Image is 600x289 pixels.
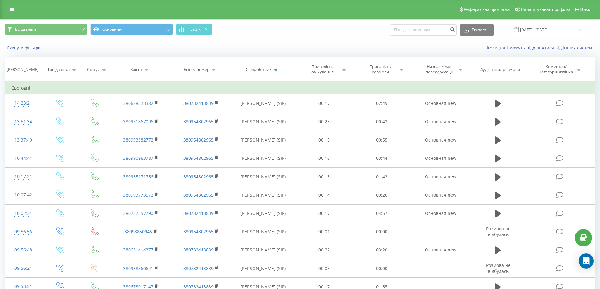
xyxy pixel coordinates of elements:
td: 00:25 [295,113,353,131]
span: Розмова не відбулась [486,262,511,274]
td: [PERSON_NAME] (SIP) [231,223,295,241]
span: Реферальна програма [464,7,510,12]
td: [PERSON_NAME] (SIP) [231,113,295,131]
button: Експорт [460,24,494,36]
td: 03:20 [353,241,411,259]
td: 00:01 [295,223,353,241]
button: Скинути фільтри [5,45,44,51]
div: Тривалість очікування [306,64,340,75]
div: 14:23:21 [11,97,36,109]
td: Основная new [410,113,470,131]
td: 00:08 [295,259,353,278]
a: 380954802965 [183,137,214,143]
div: 09:56:56 [11,226,36,238]
td: 00:17 [295,204,353,223]
div: Аудіозапис розмови [480,67,520,72]
a: 380990963787 [123,155,153,161]
span: Розмова не відбулась [486,226,511,237]
a: 380954802965 [183,155,214,161]
td: [PERSON_NAME] (SIP) [231,94,295,113]
div: 09:56:48 [11,244,36,256]
div: 09:56:21 [11,262,36,275]
span: Вихід [580,7,591,12]
a: 380631414377 [123,247,153,253]
button: Графік [176,24,212,35]
button: Основний [90,24,173,35]
td: [PERSON_NAME] (SIP) [231,241,295,259]
div: Тип дзвінка [47,67,70,72]
td: Основная new [410,241,470,259]
div: 10:07:42 [11,189,36,201]
td: Основная new [410,186,470,204]
a: 380993773572 [123,192,153,198]
div: 10:02:31 [11,207,36,220]
td: 00:14 [295,186,353,204]
td: 00:17 [295,94,353,113]
td: 04:57 [353,204,411,223]
div: Статус [87,67,100,72]
div: Назва схеми переадресації [422,64,456,75]
a: 380954802965 [183,174,214,180]
td: [PERSON_NAME] (SIP) [231,259,295,278]
td: Основная new [410,168,470,186]
td: [PERSON_NAME] (SIP) [231,168,295,186]
a: 38098850945 [124,228,152,234]
a: 380954802965 [183,118,214,124]
td: 00:43 [353,113,411,131]
td: [PERSON_NAME] (SIP) [231,186,295,204]
a: 380951867096 [123,118,153,124]
div: Клієнт [130,67,142,72]
td: 00:16 [295,149,353,167]
td: 01:42 [353,168,411,186]
a: 380954802965 [183,192,214,198]
td: 02:49 [353,94,411,113]
td: [PERSON_NAME] (SIP) [231,149,295,167]
a: 380968360641 [123,265,153,271]
div: 10:44:41 [11,152,36,165]
a: 380732413839 [183,247,214,253]
td: 00:15 [295,131,353,149]
td: [PERSON_NAME] (SIP) [231,204,295,223]
a: 380732413839 [183,210,214,216]
a: 380965171756 [123,174,153,180]
td: Основная new [410,131,470,149]
td: 09:26 [353,186,411,204]
td: Основная new [410,149,470,167]
div: [PERSON_NAME] [7,67,38,72]
td: 03:44 [353,149,411,167]
a: Коли дані можуть відрізнятися вiд інших систем [487,45,595,51]
a: 380954802965 [183,228,214,234]
span: Графік [188,27,201,32]
td: Сьогодні [5,82,595,94]
td: 00:00 [353,259,411,278]
div: Співробітник [246,67,271,72]
span: Всі дзвінки [15,27,36,32]
td: Основная new [410,94,470,113]
input: Пошук за номером [390,24,457,36]
div: Бізнес номер [184,67,209,72]
a: 380993882772 [123,137,153,143]
div: Open Intercom Messenger [579,253,594,269]
div: 13:51:34 [11,116,36,128]
button: Всі дзвінки [5,24,87,35]
td: 00:00 [353,223,411,241]
div: Тривалість розмови [363,64,397,75]
td: [PERSON_NAME] (SIP) [231,131,295,149]
td: 00:55 [353,131,411,149]
td: Основная new [410,204,470,223]
a: 380737557790 [123,210,153,216]
a: 380688373382 [123,100,153,106]
div: 10:17:31 [11,171,36,183]
a: 380732413839 [183,265,214,271]
span: Налаштування профілю [521,7,570,12]
a: 380732413839 [183,100,214,106]
td: 00:22 [295,241,353,259]
td: 00:13 [295,168,353,186]
div: 13:37:40 [11,134,36,146]
div: Коментар/категорія дзвінка [538,64,574,75]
